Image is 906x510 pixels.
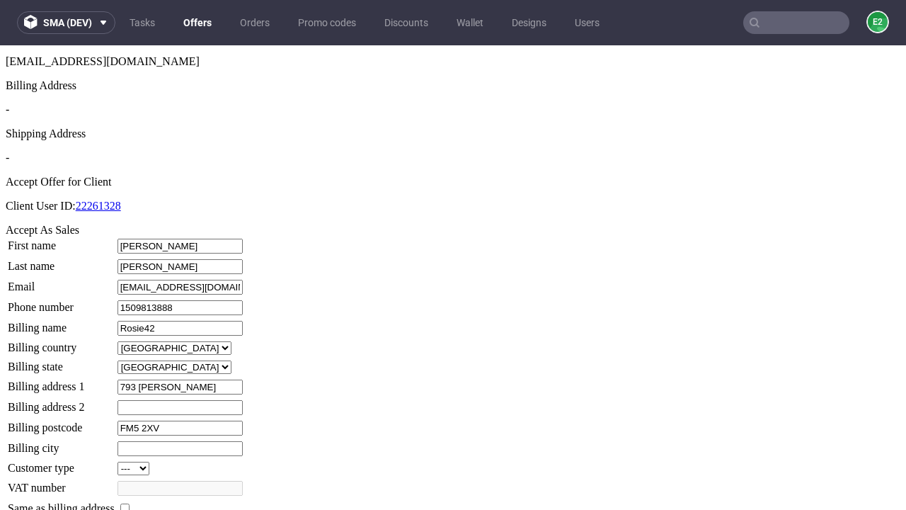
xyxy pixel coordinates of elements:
[503,11,555,34] a: Designs
[175,11,220,34] a: Offers
[376,11,437,34] a: Discounts
[566,11,608,34] a: Users
[7,213,115,229] td: Last name
[6,58,9,70] span: -
[6,130,900,143] div: Accept Offer for Client
[6,154,900,167] p: Client User ID:
[7,193,115,209] td: First name
[121,11,164,34] a: Tasks
[7,254,115,271] td: Phone number
[868,12,888,32] figcaption: e2
[43,18,92,28] span: sma (dev)
[6,106,9,118] span: -
[7,334,115,350] td: Billing address 1
[17,11,115,34] button: sma (dev)
[7,275,115,291] td: Billing name
[7,354,115,370] td: Billing address 2
[7,234,115,250] td: Email
[7,295,115,310] td: Billing country
[6,178,900,191] div: Accept As Sales
[7,455,115,471] td: Same as billing address
[7,395,115,412] td: Billing city
[6,82,900,95] div: Shipping Address
[76,154,121,166] a: 22261328
[289,11,365,34] a: Promo codes
[7,435,115,451] td: VAT number
[7,416,115,431] td: Customer type
[6,10,200,22] span: [EMAIL_ADDRESS][DOMAIN_NAME]
[7,375,115,391] td: Billing postcode
[6,34,900,47] div: Billing Address
[7,314,115,329] td: Billing state
[448,11,492,34] a: Wallet
[231,11,278,34] a: Orders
